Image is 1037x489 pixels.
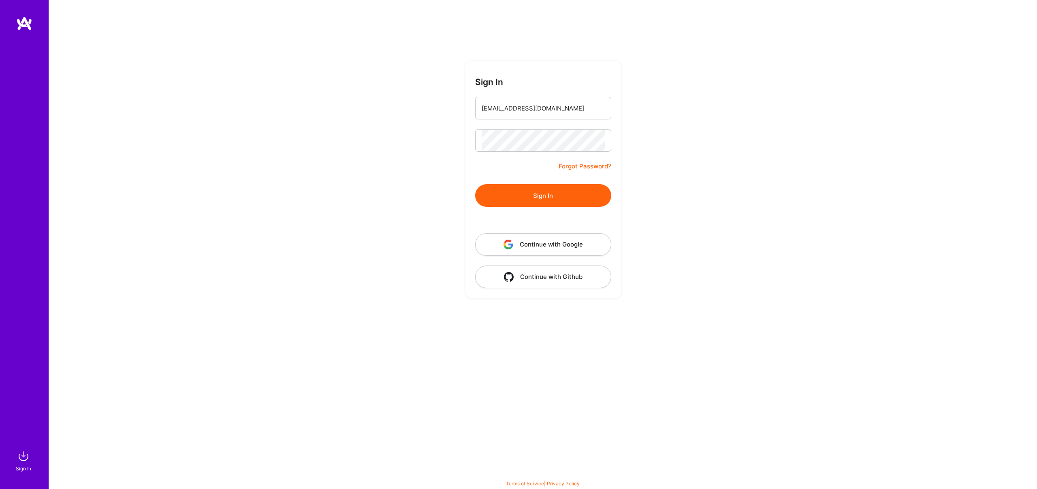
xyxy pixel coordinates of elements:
a: sign inSign In [17,448,32,473]
h3: Sign In [475,77,503,87]
img: icon [504,240,513,249]
input: Email... [482,98,605,119]
img: sign in [15,448,32,464]
span: | [506,480,580,487]
button: Continue with Google [475,233,611,256]
a: Terms of Service [506,480,544,487]
a: Forgot Password? [559,162,611,171]
img: icon [504,272,514,282]
div: Sign In [16,464,31,473]
button: Sign In [475,184,611,207]
button: Continue with Github [475,266,611,288]
img: logo [16,16,32,31]
div: © 2025 ATeams Inc., All rights reserved. [49,465,1037,485]
a: Privacy Policy [547,480,580,487]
